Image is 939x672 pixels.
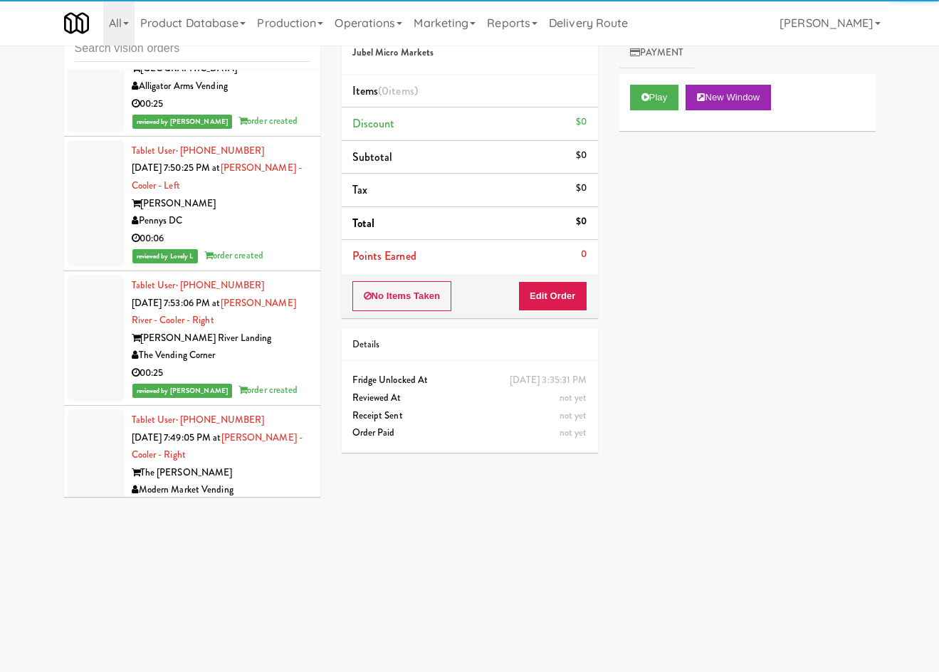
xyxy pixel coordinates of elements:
div: $0 [576,113,587,131]
li: Tablet User· [PHONE_NUMBER][DATE] 7:47:05 PM atRiver House-[GEOGRAPHIC_DATA][GEOGRAPHIC_DATA]Alli... [64,2,320,137]
span: not yet [560,426,587,439]
span: · [PHONE_NUMBER] [176,144,265,157]
span: Points Earned [352,248,416,264]
h5: Jubel Micro Markets [352,48,587,58]
div: The [PERSON_NAME] [132,464,310,482]
span: Discount [352,115,395,132]
span: (0 ) [378,83,418,99]
div: Alligator Arms Vending [132,78,310,95]
span: · [PHONE_NUMBER] [176,278,265,292]
li: Tablet User· [PHONE_NUMBER][DATE] 7:50:25 PM at[PERSON_NAME] - Cooler - Left[PERSON_NAME]Pennys D... [64,137,320,271]
div: 0 [581,246,587,263]
a: Tablet User· [PHONE_NUMBER] [132,278,265,292]
div: Pennys DC [132,212,310,230]
div: Fridge Unlocked At [352,372,587,389]
span: [DATE] 7:53:06 PM at [132,296,221,310]
div: $0 [576,179,587,197]
button: No Items Taken [352,281,452,311]
div: Receipt Sent [352,407,587,425]
span: [DATE] 7:49:05 PM at [132,431,221,444]
li: Tablet User· [PHONE_NUMBER][DATE] 7:49:05 PM at[PERSON_NAME] - Cooler - RightThe [PERSON_NAME]Mod... [64,406,320,540]
div: Reviewed At [352,389,587,407]
div: [DATE] 3:35:31 PM [510,372,587,389]
span: order created [238,114,298,127]
span: reviewed by [PERSON_NAME] [132,115,233,129]
div: $0 [576,213,587,231]
span: Subtotal [352,149,393,165]
div: 00:25 [132,95,310,113]
a: [PERSON_NAME] - Cooler - Left [132,161,303,192]
span: order created [204,248,263,262]
div: The Vending Corner [132,347,310,364]
button: Play [630,85,679,110]
span: Tax [352,182,367,198]
span: Total [352,215,375,231]
a: Tablet User· [PHONE_NUMBER] [132,144,265,157]
span: reviewed by [PERSON_NAME] [132,384,233,398]
div: 00:25 [132,364,310,382]
span: reviewed by Lovely L [132,249,198,263]
li: Tablet User· [PHONE_NUMBER][DATE] 7:53:06 PM at[PERSON_NAME] River - Cooler - Right[PERSON_NAME] ... [64,271,320,406]
span: order created [238,383,298,397]
span: not yet [560,409,587,422]
ng-pluralize: items [389,83,414,99]
a: Payment [619,37,695,69]
span: · [PHONE_NUMBER] [176,413,265,426]
div: [PERSON_NAME] [132,195,310,213]
button: New Window [686,85,771,110]
span: [DATE] 7:50:25 PM at [132,161,221,174]
a: Tablet User· [PHONE_NUMBER] [132,413,265,426]
span: not yet [560,391,587,404]
button: Edit Order [518,281,587,311]
div: Modern Market Vending [132,481,310,499]
div: Details [352,336,587,354]
img: Micromart [64,11,89,36]
div: $0 [576,147,587,164]
div: 00:06 [132,230,310,248]
div: [PERSON_NAME] River Landing [132,330,310,347]
div: Order Paid [352,424,587,442]
span: Items [352,83,418,99]
input: Search vision orders [75,36,310,62]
